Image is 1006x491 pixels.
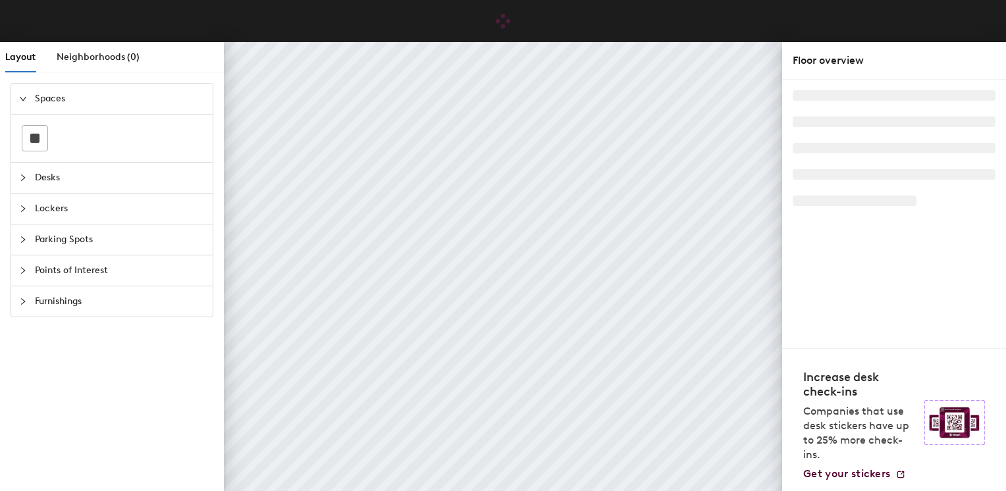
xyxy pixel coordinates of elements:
span: Parking Spots [35,224,205,255]
span: Neighborhoods (0) [57,51,140,63]
span: Points of Interest [35,255,205,286]
span: Desks [35,163,205,193]
span: expanded [19,95,27,103]
span: collapsed [19,205,27,213]
h4: Increase desk check-ins [803,370,916,399]
img: Sticker logo [924,400,985,445]
span: Layout [5,51,36,63]
div: Floor overview [793,53,995,68]
p: Companies that use desk stickers have up to 25% more check-ins. [803,404,916,462]
span: Furnishings [35,286,205,317]
span: Lockers [35,194,205,224]
span: collapsed [19,297,27,305]
span: Spaces [35,84,205,114]
a: Get your stickers [803,467,906,480]
span: collapsed [19,267,27,274]
span: collapsed [19,236,27,244]
span: collapsed [19,174,27,182]
span: Get your stickers [803,467,890,480]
